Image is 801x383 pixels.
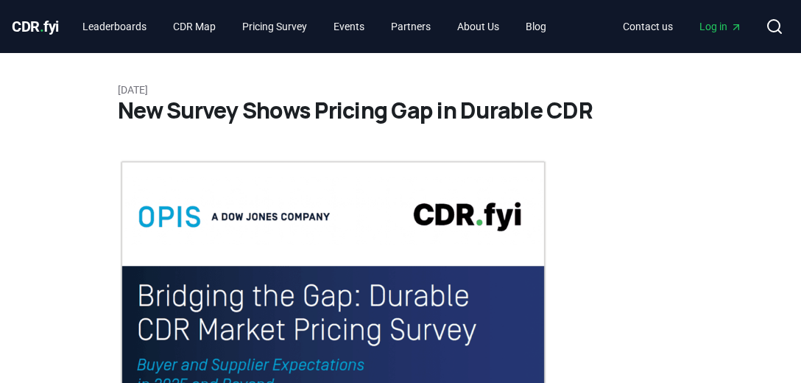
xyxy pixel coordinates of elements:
[379,13,442,40] a: Partners
[118,82,683,97] p: [DATE]
[322,13,376,40] a: Events
[699,19,742,34] span: Log in
[12,18,59,35] span: CDR fyi
[71,13,158,40] a: Leaderboards
[118,97,683,124] h1: New Survey Shows Pricing Gap in Durable CDR
[230,13,319,40] a: Pricing Survey
[514,13,558,40] a: Blog
[71,13,558,40] nav: Main
[688,13,754,40] a: Log in
[445,13,511,40] a: About Us
[611,13,754,40] nav: Main
[161,13,227,40] a: CDR Map
[12,16,59,37] a: CDR.fyi
[611,13,685,40] a: Contact us
[40,18,44,35] span: .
